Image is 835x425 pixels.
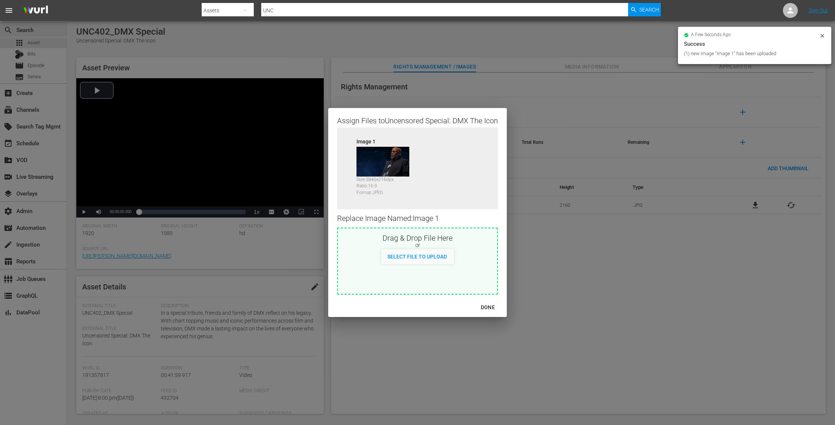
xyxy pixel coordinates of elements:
img: ans4CAIJ8jUAAAAAAAAAAAAAAAAAAAAAAAAgQb4GAAAAAAAAAAAAAAAAAAAAAAAAJMjXAAAAAAAAAAAAAAAAAAAAAAAAgAT5G... [18,2,54,19]
span: a few seconds ago [691,32,731,38]
div: (1) new image "Image 1" has been uploaded [684,50,818,57]
span: Select File to Upload [381,254,453,260]
div: or [338,242,497,249]
a: Sign Out [809,7,828,13]
div: Assign Files to Uncensored Special: DMX The Icon [337,115,498,124]
div: Size: 3840 x 2160 px Ratio: 16:9 Format: JPEG [356,177,416,192]
button: DONE [472,301,504,314]
div: Replace Image Named: Image 1 [337,209,498,228]
div: Image 1 [356,138,416,143]
span: menu [4,6,13,15]
div: Drag & Drop File Here [338,233,497,242]
div: Success [684,39,825,48]
span: Search [639,3,659,16]
img: 191357817-Image-1_v1.jpg [356,147,409,177]
div: DONE [475,303,501,312]
button: Select File to Upload [381,249,453,263]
